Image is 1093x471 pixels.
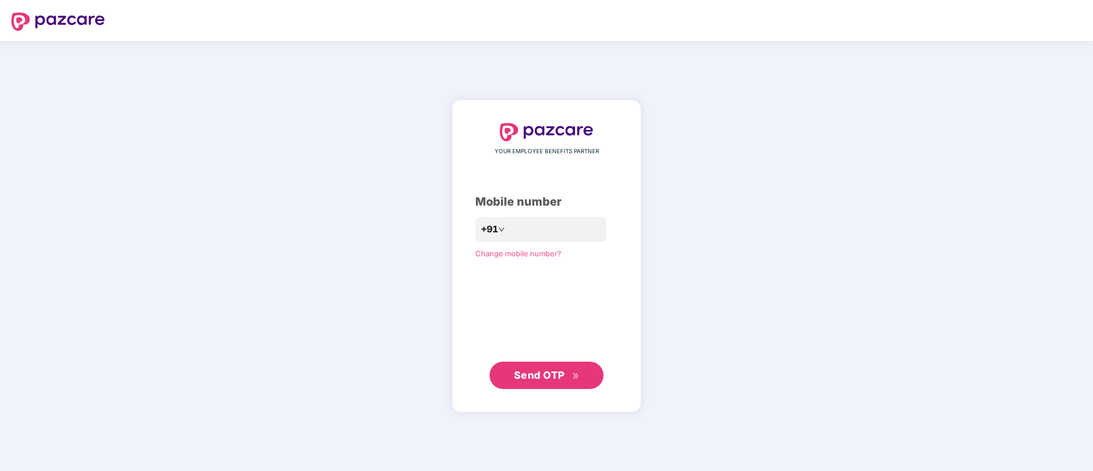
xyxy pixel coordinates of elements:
[475,249,561,258] a: Change mobile number?
[572,372,580,380] span: double-right
[490,362,603,389] button: Send OTPdouble-right
[475,193,618,211] div: Mobile number
[498,226,505,233] span: down
[514,369,565,381] span: Send OTP
[481,222,498,236] span: +91
[500,123,593,141] img: logo
[495,147,599,156] span: YOUR EMPLOYEE BENEFITS PARTNER
[11,13,105,31] img: logo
